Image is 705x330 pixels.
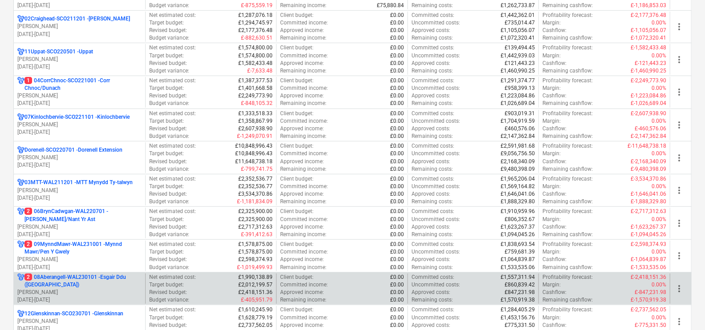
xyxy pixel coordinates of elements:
[412,175,454,183] p: Committed costs :
[280,216,328,223] p: Committed income :
[390,85,404,92] p: £0.00
[280,27,324,34] p: Approved income :
[390,142,404,150] p: £0.00
[149,216,184,223] p: Target budget :
[390,208,404,215] p: £0.00
[542,12,593,19] p: Profitability forecast :
[390,158,404,165] p: £0.00
[631,175,666,183] p: £-3,534,370.86
[412,60,450,67] p: Approved costs :
[280,92,324,100] p: Approved income :
[390,190,404,198] p: £0.00
[238,12,273,19] p: £1,287,076.18
[238,27,273,34] p: £2,177,376.48
[390,110,404,117] p: £0.00
[280,110,314,117] p: Client budget :
[631,208,666,215] p: £-2,717,312.63
[652,216,666,223] p: 0.00%
[149,133,189,140] p: Budget variance :
[390,231,404,238] p: £0.00
[280,12,314,19] p: Client budget :
[390,67,404,75] p: £0.00
[17,146,24,154] div: Project has multi currencies enabled
[241,2,273,9] p: £-875,559.19
[542,2,593,9] p: Remaining cashflow :
[505,125,535,133] p: £460,576.06
[280,190,324,198] p: Approved income :
[280,183,328,190] p: Committed income :
[412,223,450,231] p: Approved costs :
[542,125,566,133] p: Cashflow :
[652,85,666,92] p: 0.00%
[238,92,273,100] p: £2,249,773.90
[280,208,314,215] p: Client budget :
[238,190,273,198] p: £3,534,370.86
[542,110,593,117] p: Profitability forecast :
[542,44,593,52] p: Profitability forecast :
[631,92,666,100] p: £-1,223,084.86
[542,60,566,67] p: Cashflow :
[674,87,685,97] span: more_vert
[412,133,453,140] p: Remaining costs :
[631,34,666,42] p: £-1,072,320.41
[412,92,450,100] p: Approved costs :
[17,241,142,271] div: 209MynndMawr-WAL231001 -Mynnd Mawr/Pen Y Gwely[PERSON_NAME][DATE]-[DATE]
[17,241,24,256] div: Project has multi currencies enabled
[235,150,273,157] p: £10,848,996.43
[149,19,184,27] p: Target budget :
[24,208,32,215] span: 2
[149,44,196,52] p: Net estimated cost :
[501,34,535,42] p: £1,072,320.41
[17,274,24,289] div: Project has multi currencies enabled
[149,223,187,231] p: Revised budget :
[542,190,566,198] p: Cashflow :
[631,223,666,231] p: £-1,623,267.37
[17,77,142,108] div: 104CorrChnoc-SCO221001 -Corr Chnoc/Dunach[PERSON_NAME][DATE]-[DATE]
[390,100,404,107] p: £0.00
[390,150,404,157] p: £0.00
[149,158,187,165] p: Revised budget :
[238,175,273,183] p: £2,352,536.77
[390,27,404,34] p: £0.00
[501,133,535,140] p: £2,147,362.84
[542,133,593,140] p: Remaining cashflow :
[149,231,189,238] p: Budget variance :
[652,117,666,125] p: 0.00%
[17,310,24,318] div: Project has multi currencies enabled
[542,100,593,107] p: Remaining cashflow :
[149,142,196,150] p: Net estimated cost :
[542,183,561,190] p: Margin :
[501,208,535,215] p: £1,910,959.96
[501,190,535,198] p: £1,646,041.06
[17,264,142,271] p: [DATE] - [DATE]
[542,158,566,165] p: Cashflow :
[17,231,142,238] p: [DATE] - [DATE]
[149,208,196,215] p: Net estimated cost :
[412,27,450,34] p: Approved costs :
[412,19,460,27] p: Uncommitted costs :
[238,85,273,92] p: £1,401,668.58
[280,223,324,231] p: Approved income :
[235,158,273,165] p: £11,648,738.18
[280,85,328,92] p: Committed income :
[631,77,666,85] p: £-2,249,773.90
[505,85,535,92] p: £958,399.13
[24,77,32,84] span: 1
[631,12,666,19] p: £-2,177,376.48
[17,161,142,169] p: [DATE] - [DATE]
[149,92,187,100] p: Revised budget :
[542,67,593,75] p: Remaining cashflow :
[149,2,189,9] p: Budget variance :
[652,52,666,60] p: 0.00%
[674,283,685,294] span: more_vert
[17,31,142,38] p: [DATE] - [DATE]
[542,175,593,183] p: Profitability forecast :
[24,146,122,154] p: Dorenell-SCO220701 - Dorenell Extension
[149,52,184,60] p: Target budget :
[280,142,314,150] p: Client budget :
[280,165,326,173] p: Remaining income :
[149,117,184,125] p: Target budget :
[412,117,460,125] p: Uncommitted costs :
[17,146,142,169] div: Dorenell-SCO220701 -Dorenell Extension[PERSON_NAME][DATE]-[DATE]
[280,34,326,42] p: Remaining income :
